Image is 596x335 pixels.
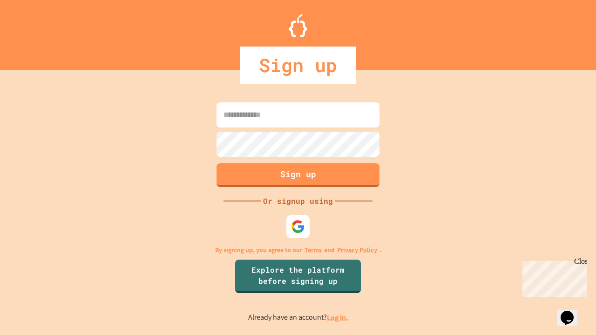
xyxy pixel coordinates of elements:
[235,260,361,293] a: Explore the platform before signing up
[337,245,377,255] a: Privacy Policy
[240,47,356,84] div: Sign up
[291,220,305,234] img: google-icon.svg
[557,298,587,326] iframe: chat widget
[4,4,64,59] div: Chat with us now!Close
[217,163,379,187] button: Sign up
[261,195,335,207] div: Or signup using
[215,245,381,255] p: By signing up, you agree to our and .
[327,313,348,322] a: Log in.
[289,14,307,37] img: Logo.svg
[248,312,348,323] p: Already have an account?
[305,245,322,255] a: Terms
[519,257,587,297] iframe: chat widget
